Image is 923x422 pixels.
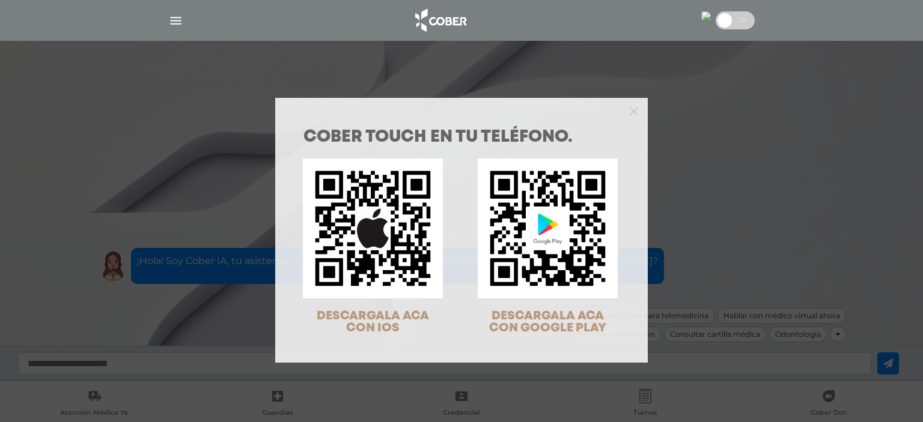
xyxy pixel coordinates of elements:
button: Close [629,105,638,116]
span: DESCARGALA ACA CON GOOGLE PLAY [489,310,606,334]
img: qr-code [303,158,443,298]
img: qr-code [478,158,618,298]
h1: COBER TOUCH en tu teléfono. [303,129,620,146]
span: DESCARGALA ACA CON IOS [317,310,429,334]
